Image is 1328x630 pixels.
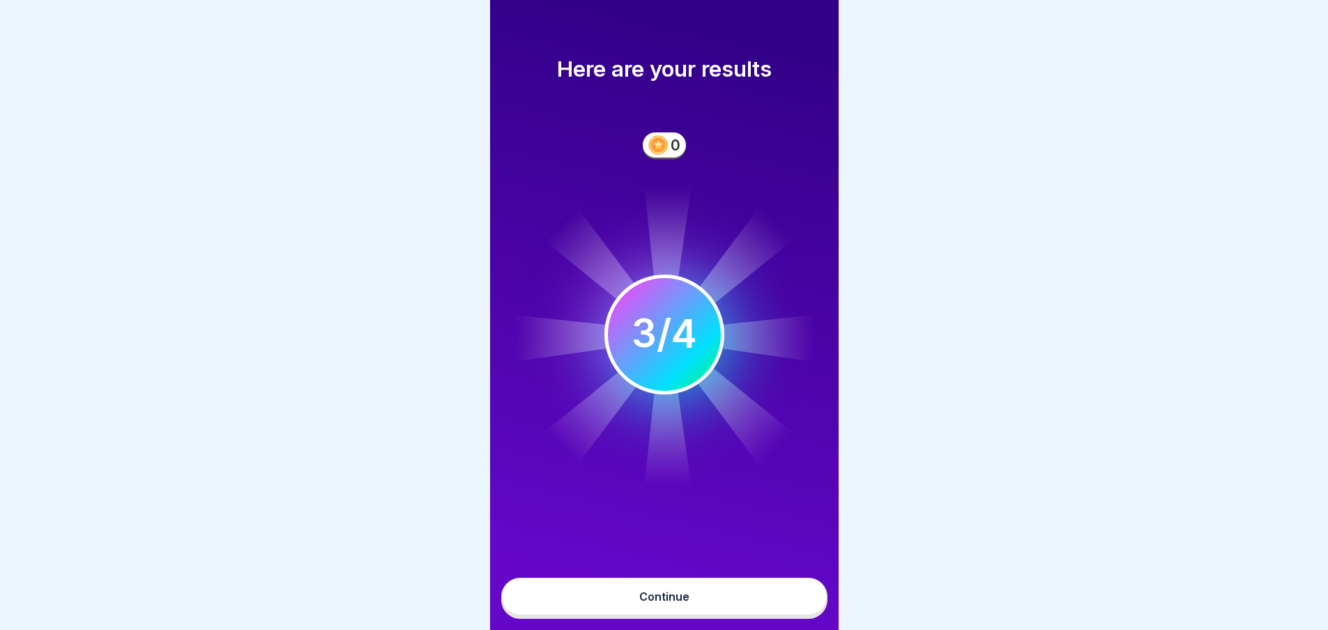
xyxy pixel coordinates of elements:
div: / 4 [631,311,697,358]
span: 4 [631,310,657,358]
button: Continue [501,578,827,615]
div: Continue [639,590,689,603]
div: 3 [632,310,657,357]
h1: Here are your results [557,56,772,82]
div: 0 [671,137,680,154]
